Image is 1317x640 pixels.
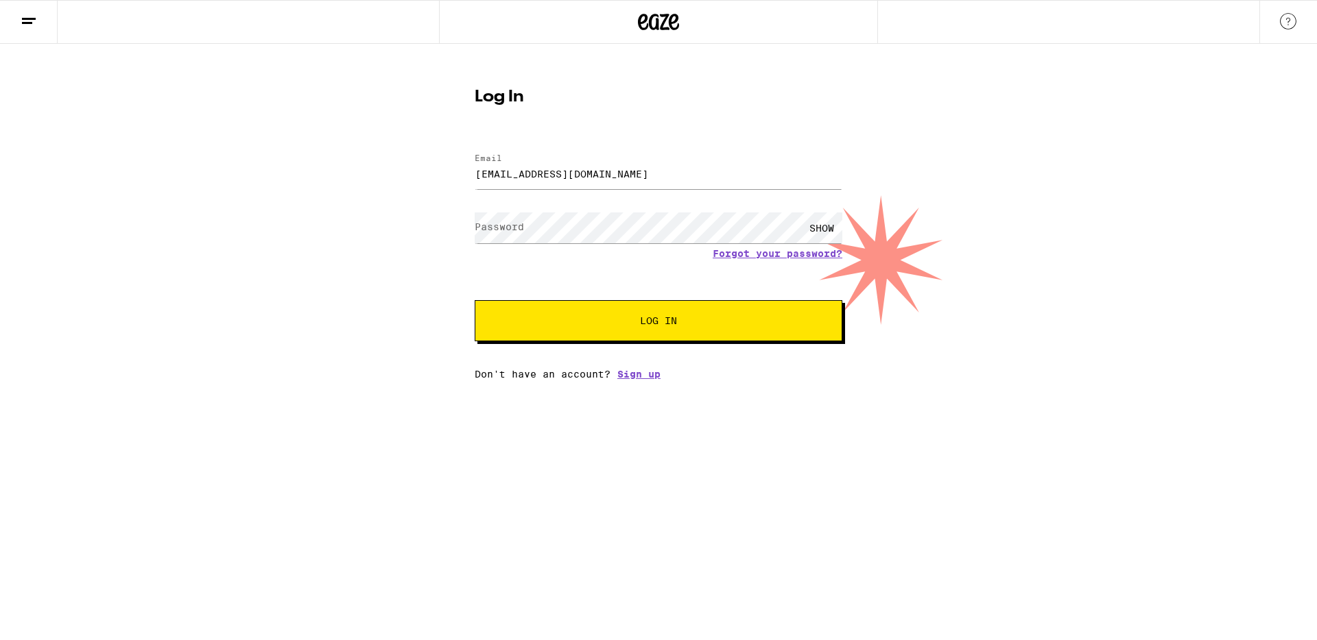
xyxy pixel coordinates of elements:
input: Email [475,158,842,189]
div: Don't have an account? [475,369,842,380]
label: Password [475,221,524,232]
a: Sign up [617,369,661,380]
a: Forgot your password? [713,248,842,259]
h1: Log In [475,89,842,106]
span: Log In [640,316,677,325]
label: Email [475,153,502,162]
div: SHOW [801,212,842,243]
button: Log In [475,300,842,341]
span: Hi. Need any help? [8,10,99,21]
